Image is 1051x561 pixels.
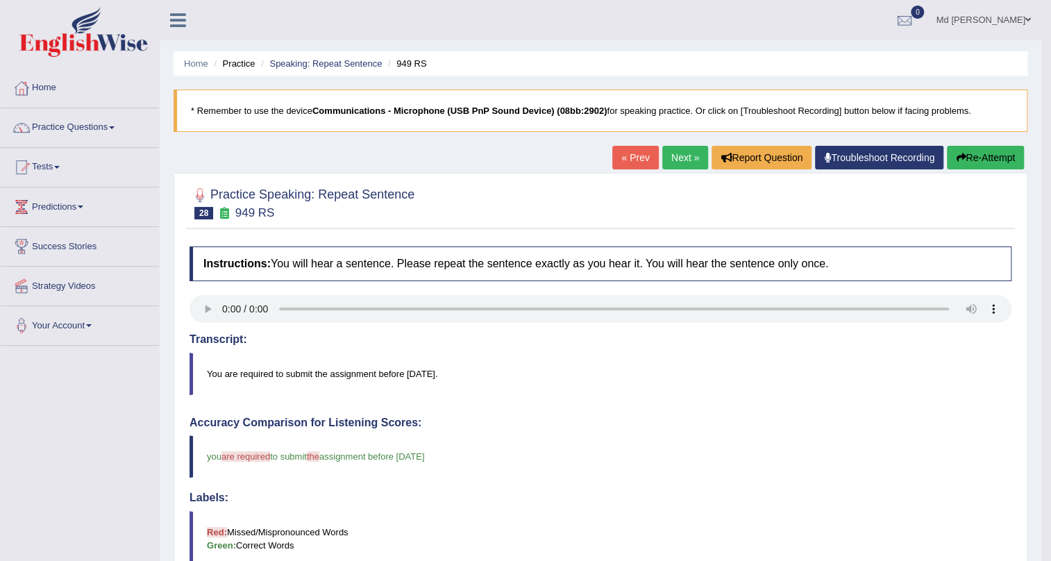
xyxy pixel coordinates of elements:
[207,540,236,551] b: Green:
[911,6,925,19] span: 0
[190,492,1011,504] h4: Labels:
[210,57,255,70] li: Practice
[307,451,319,462] span: the
[319,451,425,462] span: assignment before [DATE]
[1,306,159,341] a: Your Account
[190,185,414,219] h2: Practice Speaking: Repeat Sentence
[1,108,159,143] a: Practice Questions
[190,246,1011,281] h4: You will hear a sentence. Please repeat the sentence exactly as you hear it. You will hear the se...
[1,69,159,103] a: Home
[190,333,1011,346] h4: Transcript:
[612,146,658,169] a: « Prev
[1,267,159,301] a: Strategy Videos
[207,527,227,537] b: Red:
[712,146,812,169] button: Report Question
[270,451,307,462] span: to submit
[174,90,1027,132] blockquote: * Remember to use the device for speaking practice. Or click on [Troubleshoot Recording] button b...
[203,258,271,269] b: Instructions:
[194,207,213,219] span: 28
[1,227,159,262] a: Success Stories
[1,187,159,222] a: Predictions
[190,417,1011,429] h4: Accuracy Comparison for Listening Scores:
[815,146,943,169] a: Troubleshoot Recording
[662,146,708,169] a: Next »
[207,451,221,462] span: you
[385,57,427,70] li: 949 RS
[217,207,231,220] small: Exam occurring question
[947,146,1024,169] button: Re-Attempt
[235,206,275,219] small: 949 RS
[312,106,607,116] b: Communications - Microphone (USB PnP Sound Device) (08bb:2902)
[221,451,270,462] span: are required
[269,58,382,69] a: Speaking: Repeat Sentence
[1,148,159,183] a: Tests
[190,353,1011,395] blockquote: You are required to submit the assignment before [DATE].
[184,58,208,69] a: Home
